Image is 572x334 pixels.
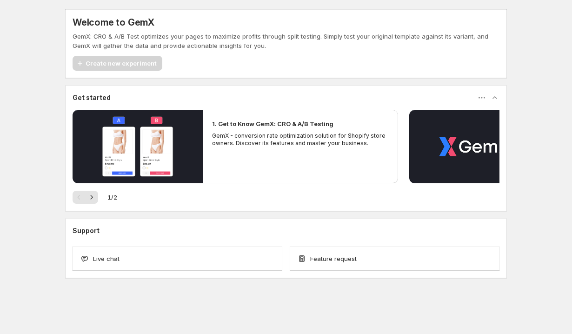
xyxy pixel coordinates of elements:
h3: Get started [73,93,111,102]
h2: 1. Get to Know GemX: CRO & A/B Testing [212,119,333,128]
p: GemX - conversion rate optimization solution for Shopify store owners. Discover its features and ... [212,132,389,147]
h5: Welcome to GemX [73,17,154,28]
span: Feature request [310,254,357,263]
p: GemX: CRO & A/B Test optimizes your pages to maximize profits through split testing. Simply test ... [73,32,499,50]
span: 1 / 2 [107,193,117,202]
span: Live chat [93,254,120,263]
h3: Support [73,226,100,235]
